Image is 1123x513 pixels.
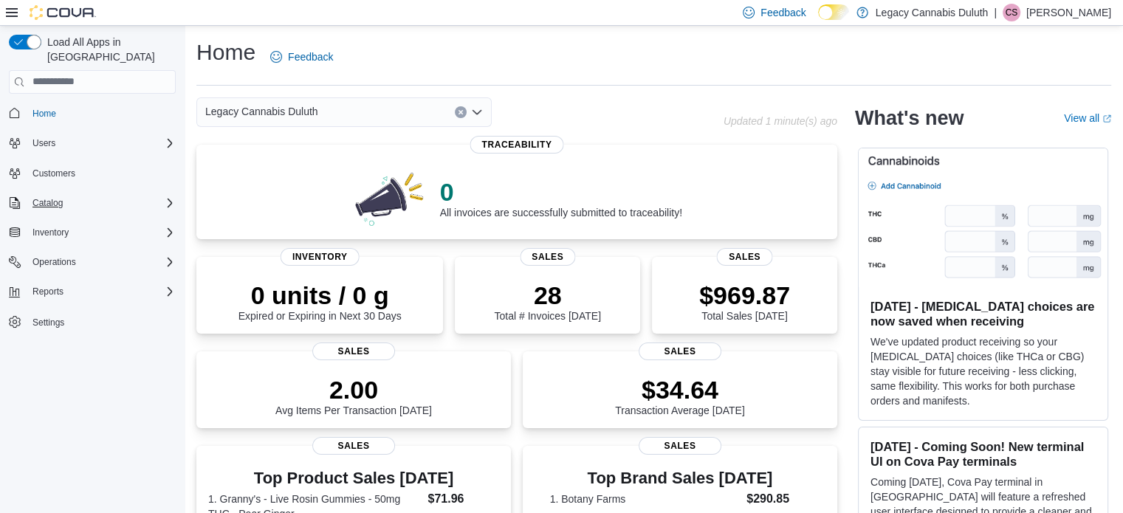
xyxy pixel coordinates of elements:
[870,299,1096,328] h3: [DATE] - [MEDICAL_DATA] choices are now saved when receiving
[3,281,182,302] button: Reports
[550,469,811,487] h3: Top Brand Sales [DATE]
[32,197,63,209] span: Catalog
[27,105,62,123] a: Home
[238,280,402,310] p: 0 units / 0 g
[699,280,790,310] p: $969.87
[27,224,75,241] button: Inventory
[281,248,360,266] span: Inventory
[27,253,82,271] button: Operations
[470,136,563,154] span: Traceability
[205,103,318,120] span: Legacy Cannabis Duluth
[440,177,682,218] div: All invoices are successfully submitted to traceability!
[471,106,483,118] button: Open list of options
[27,283,176,300] span: Reports
[351,168,428,227] img: 0
[27,194,176,212] span: Catalog
[196,38,255,67] h1: Home
[27,194,69,212] button: Catalog
[32,286,63,297] span: Reports
[32,317,64,328] span: Settings
[3,222,182,243] button: Inventory
[32,168,75,179] span: Customers
[27,253,176,271] span: Operations
[275,375,432,404] p: 2.00
[818,4,849,20] input: Dark Mode
[455,106,467,118] button: Clear input
[3,103,182,124] button: Home
[3,311,182,332] button: Settings
[1064,112,1111,124] a: View allExternal link
[639,437,721,455] span: Sales
[9,97,176,371] nav: Complex example
[427,490,498,508] dd: $71.96
[238,280,402,322] div: Expired or Expiring in Next 30 Days
[32,256,76,268] span: Operations
[855,106,964,130] h2: What's new
[494,280,600,310] p: 28
[3,252,182,272] button: Operations
[818,20,819,21] span: Dark Mode
[746,490,810,508] dd: $290.85
[27,134,176,152] span: Users
[699,280,790,322] div: Total Sales [DATE]
[520,248,575,266] span: Sales
[494,280,600,322] div: Total # Invoices [DATE]
[615,375,745,404] p: $34.64
[275,375,432,416] div: Avg Items Per Transaction [DATE]
[1102,114,1111,123] svg: External link
[3,162,182,184] button: Customers
[27,164,176,182] span: Customers
[550,492,741,506] dt: 1. Botany Farms
[3,193,182,213] button: Catalog
[288,49,333,64] span: Feedback
[639,342,721,360] span: Sales
[440,177,682,207] p: 0
[1026,4,1111,21] p: [PERSON_NAME]
[27,134,61,152] button: Users
[27,312,176,331] span: Settings
[312,437,395,455] span: Sales
[1006,4,1018,21] span: CS
[312,342,395,360] span: Sales
[717,248,772,266] span: Sales
[27,314,70,331] a: Settings
[3,133,182,154] button: Users
[32,227,69,238] span: Inventory
[264,42,339,72] a: Feedback
[27,283,69,300] button: Reports
[615,375,745,416] div: Transaction Average [DATE]
[876,4,989,21] p: Legacy Cannabis Duluth
[27,224,176,241] span: Inventory
[27,165,81,182] a: Customers
[724,115,837,127] p: Updated 1 minute(s) ago
[760,5,806,20] span: Feedback
[870,334,1096,408] p: We've updated product receiving so your [MEDICAL_DATA] choices (like THCa or CBG) stay visible fo...
[994,4,997,21] p: |
[32,137,55,149] span: Users
[870,439,1096,469] h3: [DATE] - Coming Soon! New terminal UI on Cova Pay terminals
[1003,4,1020,21] div: Calvin Stuart
[32,108,56,120] span: Home
[30,5,96,20] img: Cova
[41,35,176,64] span: Load All Apps in [GEOGRAPHIC_DATA]
[27,104,176,123] span: Home
[208,469,499,487] h3: Top Product Sales [DATE]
